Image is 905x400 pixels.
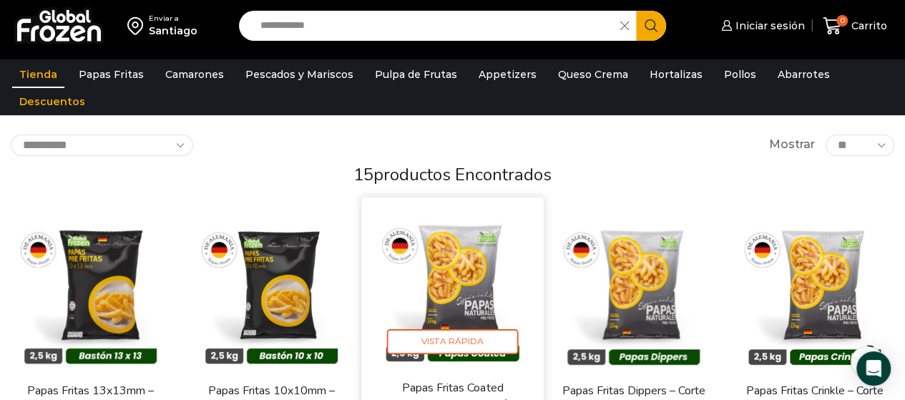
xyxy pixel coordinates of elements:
[856,351,891,386] div: Open Intercom Messenger
[771,61,837,88] a: Abarrotes
[72,61,151,88] a: Papas Fritas
[718,11,805,40] a: Iniciar sesión
[717,61,763,88] a: Pollos
[11,135,193,156] select: Pedido de la tienda
[642,61,710,88] a: Hortalizas
[353,163,373,186] span: 15
[836,15,848,26] span: 0
[12,61,64,88] a: Tienda
[368,61,464,88] a: Pulpa de Frutas
[387,329,519,354] span: Vista Rápida
[819,9,891,43] a: 0 Carrito
[127,14,149,38] img: address-field-icon.svg
[471,61,544,88] a: Appetizers
[636,11,666,41] button: Search button
[848,19,887,33] span: Carrito
[12,88,92,115] a: Descuentos
[158,61,231,88] a: Camarones
[149,14,197,24] div: Enviar a
[769,137,815,153] span: Mostrar
[551,61,635,88] a: Queso Crema
[732,19,805,33] span: Iniciar sesión
[238,61,361,88] a: Pescados y Mariscos
[373,163,552,186] span: productos encontrados
[149,24,197,38] div: Santiago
